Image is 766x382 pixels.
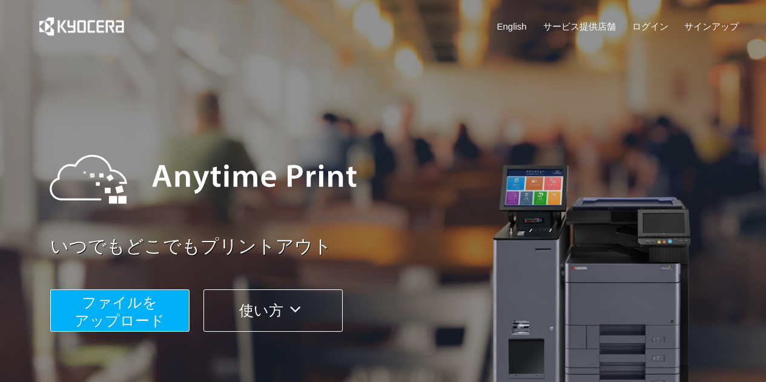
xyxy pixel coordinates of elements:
a: サービス提供店舗 [543,20,616,33]
button: 使い方 [203,289,343,332]
button: ファイルを​​アップロード [50,289,190,332]
a: サインアップ [684,20,739,33]
a: English [497,20,527,33]
a: いつでもどこでもプリントアウト [50,234,747,260]
a: ログイン [632,20,669,33]
span: ファイルを ​​アップロード [74,294,165,329]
